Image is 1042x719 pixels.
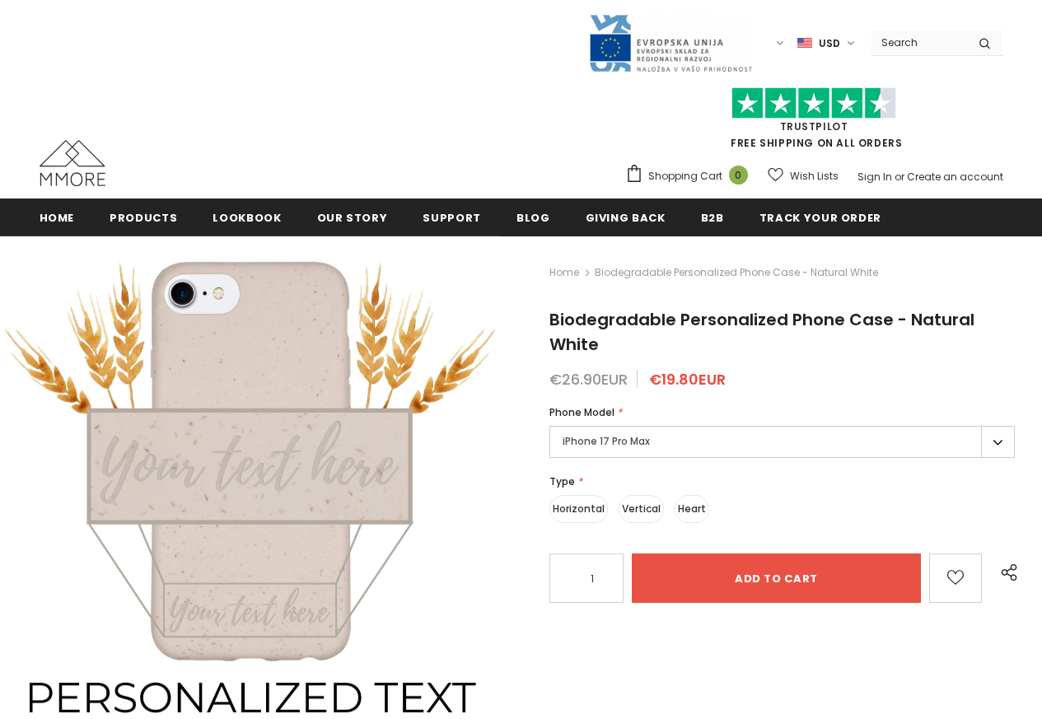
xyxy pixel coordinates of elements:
a: Home [549,263,579,282]
a: Track your order [759,198,881,236]
img: Javni Razpis [588,13,753,73]
span: Wish Lists [790,168,839,184]
span: Biodegradable Personalized Phone Case - Natural White [549,308,974,356]
span: Our Story [317,210,388,226]
a: Products [110,198,177,236]
label: Heart [675,495,709,523]
span: Phone Model [549,405,614,419]
a: Giving back [586,198,666,236]
label: Horizontal [549,495,608,523]
span: or [895,170,904,184]
span: Track your order [759,210,881,226]
span: €26.90EUR [549,369,628,390]
span: USD [819,35,840,52]
a: Our Story [317,198,388,236]
span: Products [110,210,177,226]
a: Javni Razpis [588,35,753,49]
a: Sign In [857,170,892,184]
img: USD [797,36,812,50]
a: B2B [701,198,724,236]
span: 0 [729,166,748,184]
input: Add to cart [632,553,921,603]
a: Home [40,198,75,236]
label: iPhone 17 Pro Max [549,426,1015,458]
a: Shopping Cart 0 [625,164,756,189]
img: MMORE Cases [40,140,105,186]
a: Lookbook [213,198,281,236]
span: Type [549,474,575,488]
input: Search Site [871,30,966,54]
span: Home [40,210,75,226]
img: Trust Pilot Stars [731,87,896,119]
a: Wish Lists [768,161,839,190]
span: Shopping Cart [648,168,722,184]
a: Create an account [907,170,1003,184]
a: Trustpilot [780,119,848,133]
span: Blog [516,210,550,226]
a: Blog [516,198,550,236]
span: €19.80EUR [649,369,726,390]
span: support [423,210,481,226]
span: B2B [701,210,724,226]
label: Vertical [619,495,664,523]
span: Biodegradable Personalized Phone Case - Natural White [595,263,878,282]
span: Lookbook [213,210,281,226]
span: FREE SHIPPING ON ALL ORDERS [625,95,1003,150]
span: Giving back [586,210,666,226]
a: support [423,198,481,236]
